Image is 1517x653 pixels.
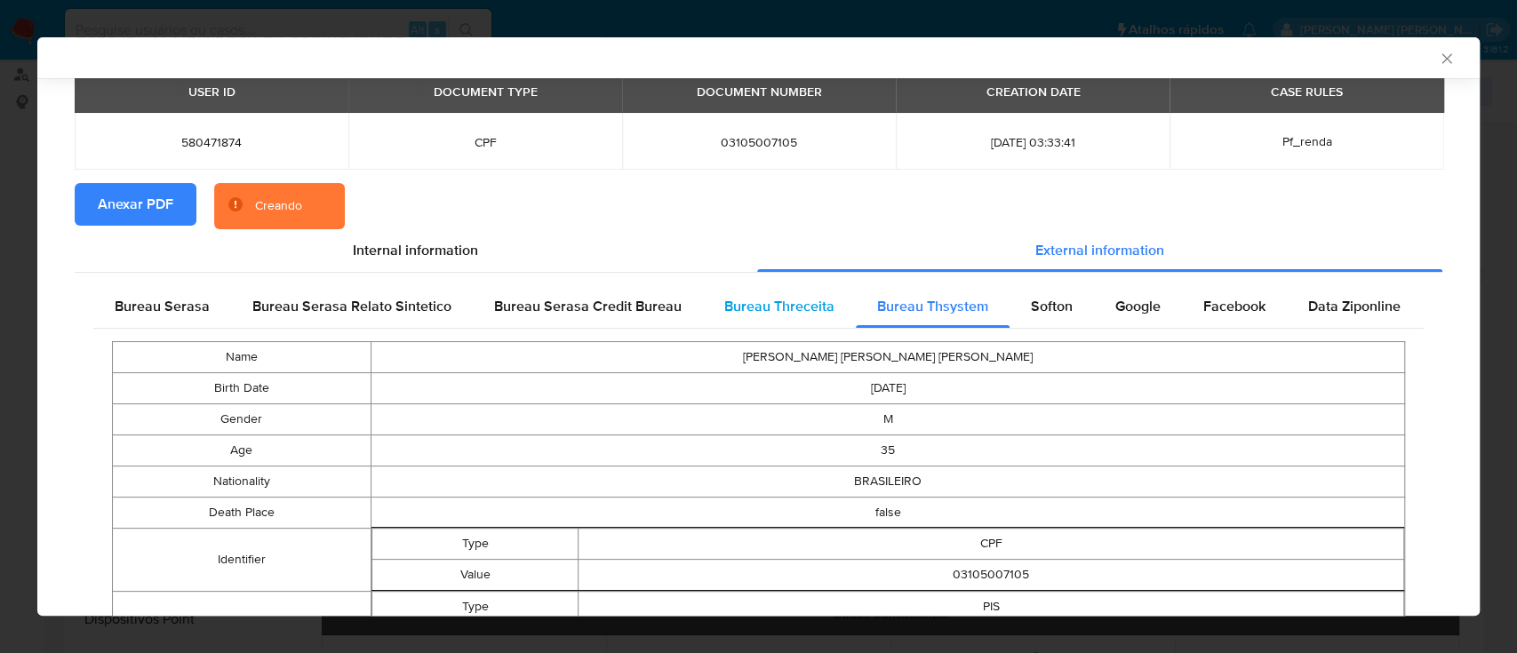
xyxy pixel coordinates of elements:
span: External information [1035,240,1164,260]
div: closure-recommendation-modal [37,37,1480,616]
div: Creando [255,197,302,215]
div: DOCUMENT NUMBER [686,76,833,107]
span: 580471874 [96,134,327,150]
td: false [371,498,1404,529]
div: CASE RULES [1260,76,1353,107]
span: Data Ziponline [1308,296,1401,316]
td: Death Place [113,498,371,529]
span: Bureau Threceita [724,296,834,316]
span: 03105007105 [643,134,874,150]
td: 35 [371,435,1404,466]
div: USER ID [178,76,246,107]
span: Pf_renda [1281,132,1331,150]
div: CREATION DATE [975,76,1090,107]
div: Detailed info [75,229,1442,272]
td: Name [113,342,371,373]
td: PIS [579,592,1404,623]
td: Birth Date [113,373,371,404]
span: Softon [1031,296,1073,316]
button: Fechar a janela [1438,50,1454,66]
td: 03105007105 [579,560,1404,591]
span: Facebook [1203,296,1265,316]
div: DOCUMENT TYPE [423,76,548,107]
td: BRASILEIRO [371,466,1404,498]
td: Gender [113,404,371,435]
td: Type [371,592,578,623]
td: CPF [579,529,1404,560]
span: [DATE] 03:33:41 [917,134,1148,150]
span: Bureau Serasa Credit Bureau [494,296,682,316]
span: Bureau Serasa [115,296,210,316]
td: Type [371,529,578,560]
td: Age [113,435,371,466]
td: Value [371,560,578,591]
td: Nationality [113,466,371,498]
span: Google [1115,296,1161,316]
span: Anexar PDF [98,185,173,224]
div: Detailed external info [93,285,1424,328]
td: Identifier [113,529,371,592]
span: Bureau Serasa Relato Sintetico [252,296,451,316]
td: [PERSON_NAME] [PERSON_NAME] [PERSON_NAME] [371,342,1404,373]
span: Bureau Thsystem [877,296,988,316]
button: Anexar PDF [75,183,196,226]
span: Internal information [353,240,478,260]
td: M [371,404,1404,435]
td: [DATE] [371,373,1404,404]
span: CPF [370,134,601,150]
